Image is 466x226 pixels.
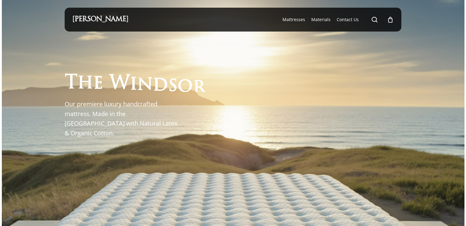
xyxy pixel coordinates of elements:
[337,17,359,23] a: Contact Us
[153,76,168,95] span: d
[93,75,103,93] span: e
[65,74,78,93] span: T
[311,17,331,23] a: Materials
[193,78,206,97] span: r
[387,16,394,23] a: Cart
[72,16,128,23] a: [PERSON_NAME]
[178,77,193,96] span: o
[282,17,305,23] a: Mattresses
[168,77,178,96] span: s
[282,17,305,22] span: Mattresses
[130,75,137,94] span: i
[78,74,93,93] span: h
[109,75,130,94] span: W
[337,17,359,22] span: Contact Us
[65,99,180,138] p: Our premiere luxury handcrafted mattress. Made in the [GEOGRAPHIC_DATA] with Natural Latex & Orga...
[311,17,331,22] span: Materials
[65,73,206,92] h1: The Windsor
[137,76,153,94] span: n
[279,8,394,32] nav: Main Menu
